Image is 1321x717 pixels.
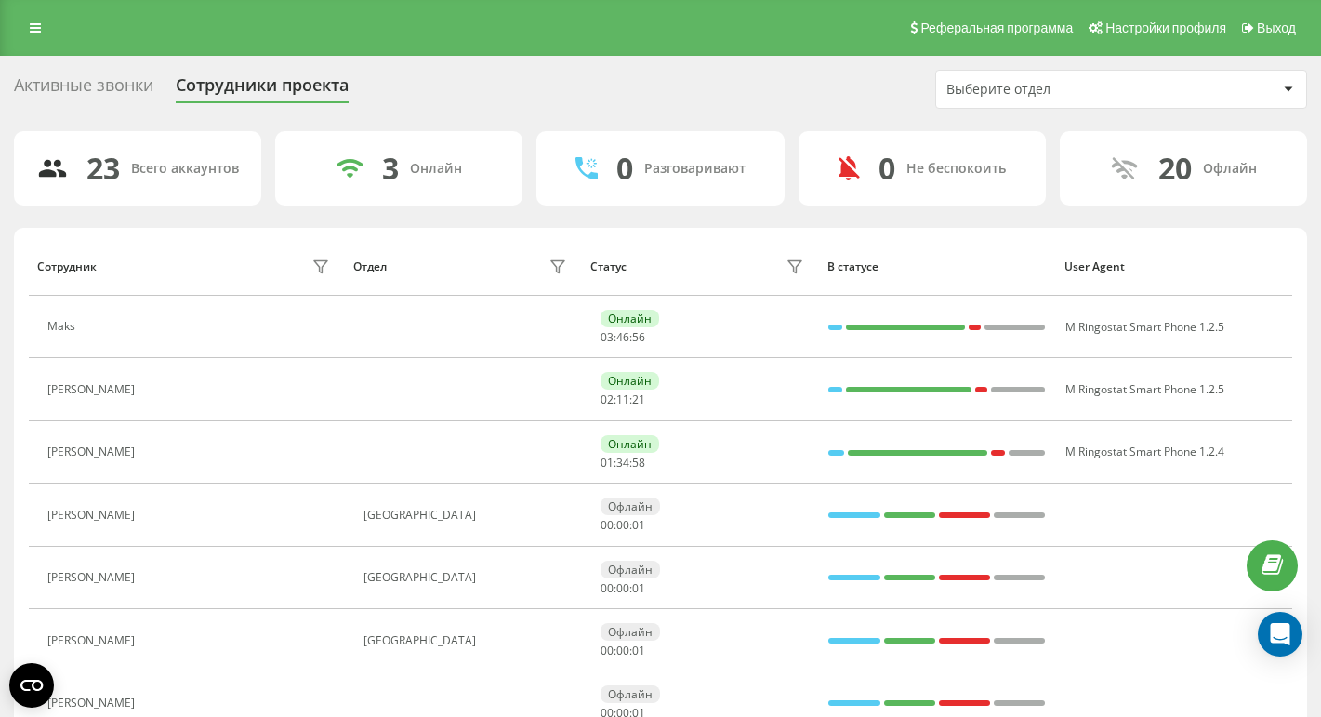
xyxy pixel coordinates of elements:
[590,260,627,273] div: Статус
[601,310,659,327] div: Онлайн
[601,435,659,453] div: Онлайн
[906,161,1006,177] div: Не беспокоить
[632,329,645,345] span: 56
[827,260,1047,273] div: В статусе
[601,517,614,533] span: 00
[1065,381,1224,397] span: M Ringostat Smart Phone 1.2.5
[616,455,629,471] span: 34
[1203,161,1257,177] div: Офлайн
[86,151,120,186] div: 23
[14,75,153,104] div: Активные звонки
[1065,444,1224,459] span: M Ringostat Smart Phone 1.2.4
[410,161,462,177] div: Онлайн
[1257,20,1296,35] span: Выход
[601,623,660,641] div: Офлайн
[632,517,645,533] span: 01
[47,571,139,584] div: [PERSON_NAME]
[601,329,614,345] span: 03
[601,561,660,578] div: Офлайн
[632,643,645,658] span: 01
[47,509,139,522] div: [PERSON_NAME]
[176,75,349,104] div: Сотрудники проекта
[616,580,629,596] span: 00
[601,392,614,407] span: 02
[601,685,660,703] div: Офлайн
[616,151,633,186] div: 0
[601,580,614,596] span: 00
[878,151,895,186] div: 0
[47,445,139,458] div: [PERSON_NAME]
[616,643,629,658] span: 00
[946,82,1169,98] div: Выберите отдел
[1158,151,1192,186] div: 20
[1065,319,1224,335] span: M Ringostat Smart Phone 1.2.5
[644,161,746,177] div: Разговаривают
[601,372,659,390] div: Онлайн
[1105,20,1226,35] span: Настройки профиля
[616,329,629,345] span: 46
[37,260,97,273] div: Сотрудник
[363,634,572,647] div: [GEOGRAPHIC_DATA]
[920,20,1073,35] span: Реферальная программа
[9,663,54,708] button: Open CMP widget
[601,644,645,657] div: : :
[47,320,80,333] div: Maks
[601,457,645,470] div: : :
[601,582,645,595] div: : :
[616,392,629,407] span: 11
[353,260,387,273] div: Отдел
[47,634,139,647] div: [PERSON_NAME]
[1064,260,1284,273] div: User Agent
[632,392,645,407] span: 21
[601,455,614,471] span: 01
[363,509,572,522] div: [GEOGRAPHIC_DATA]
[616,517,629,533] span: 00
[632,580,645,596] span: 01
[632,455,645,471] span: 58
[601,643,614,658] span: 00
[601,393,645,406] div: : :
[1258,612,1302,657] div: Open Intercom Messenger
[131,161,239,177] div: Всего аккаунтов
[47,697,139,710] div: [PERSON_NAME]
[601,331,645,344] div: : :
[47,383,139,396] div: [PERSON_NAME]
[601,519,645,532] div: : :
[382,151,399,186] div: 3
[363,571,572,584] div: [GEOGRAPHIC_DATA]
[601,498,660,515] div: Офлайн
